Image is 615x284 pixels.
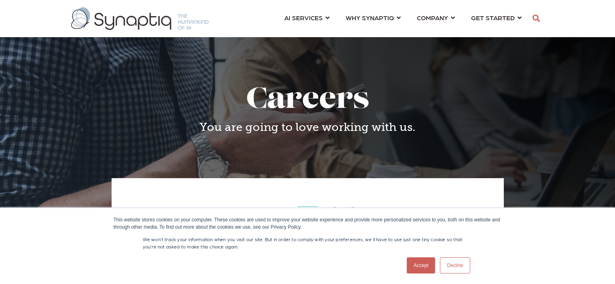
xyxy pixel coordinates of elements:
h4: You are going to love working with us. [118,120,498,134]
p: We won't track your information when you visit our site. But in order to comply with your prefere... [143,236,473,250]
a: AI SERVICES [284,10,330,25]
nav: menu [276,4,530,33]
img: synaptiq logo-1 [71,7,209,30]
span: COMPANY [417,12,448,23]
h1: Careers [118,85,498,117]
h2: Open Positions [138,207,478,234]
a: Accept [407,257,435,273]
span: AI SERVICES [284,12,323,23]
a: COMPANY [417,10,455,25]
div: This website stores cookies on your computer. These cookies are used to improve your website expe... [114,216,502,231]
a: WHY SYNAPTIQ [346,10,401,25]
a: GET STARTED [471,10,522,25]
span: GET STARTED [471,12,515,23]
a: Decline [440,257,470,273]
span: WHY SYNAPTIQ [346,12,394,23]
